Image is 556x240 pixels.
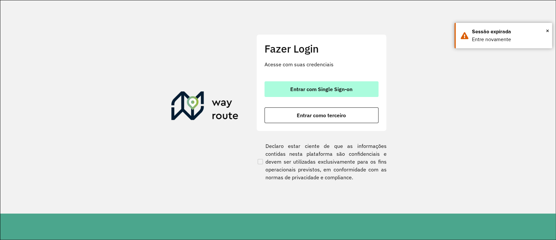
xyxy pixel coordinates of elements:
[472,36,547,43] div: Entre novamente
[171,91,238,123] img: Roteirizador AmbevTech
[264,107,378,123] button: button
[264,60,378,68] p: Acesse com suas credenciais
[297,113,346,118] span: Entrar como terceiro
[264,42,378,55] h2: Fazer Login
[546,26,549,36] span: ×
[290,87,352,92] span: Entrar com Single Sign-on
[256,142,387,181] label: Declaro estar ciente de que as informações contidas nesta plataforma são confidenciais e devem se...
[546,26,549,36] button: Close
[472,28,547,36] div: Sessão expirada
[264,81,378,97] button: button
